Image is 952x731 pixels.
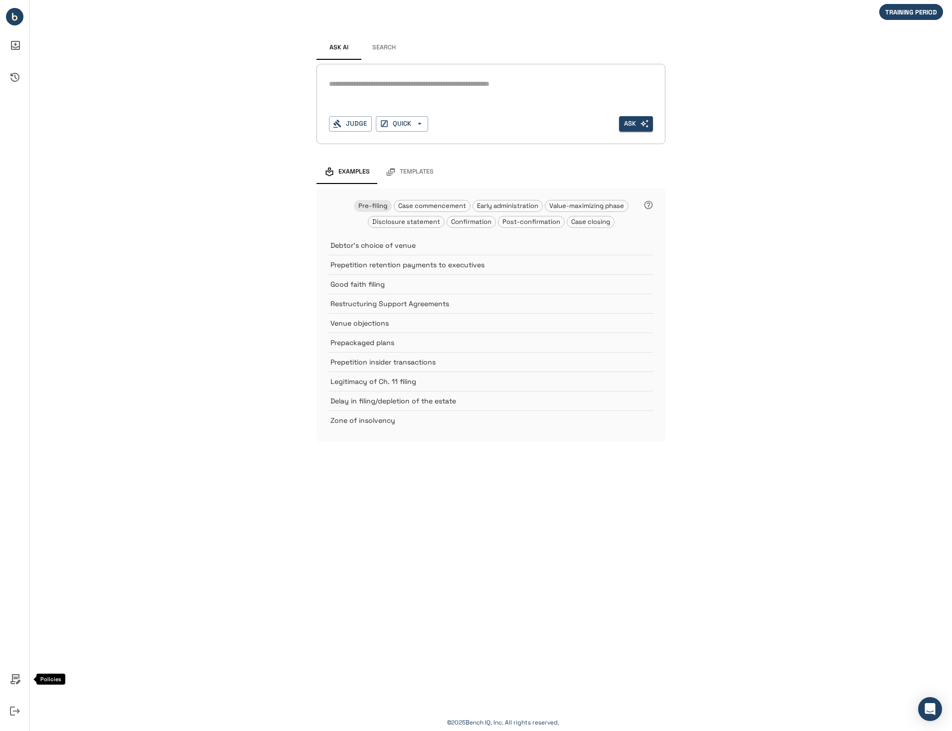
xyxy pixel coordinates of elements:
[36,674,65,685] div: Policies
[473,201,542,210] span: Early administration
[361,36,406,60] button: Search
[394,201,470,210] span: Case commencement
[545,200,629,212] div: Value-maximizing phase
[394,200,471,212] div: Case commencement
[330,318,629,328] p: Venue objections
[619,116,653,132] span: Enter search text
[354,200,392,212] div: Pre-filing
[329,116,372,132] button: Judge
[328,313,653,333] div: Venue objections
[328,236,653,255] div: Debtor's choice of venue
[567,217,614,226] span: Case closing
[354,201,391,210] span: Pre-filing
[330,279,629,289] p: Good faith filing
[400,168,434,176] span: Templates
[330,415,629,425] p: Zone of insolvency
[328,274,653,294] div: Good faith filing
[330,299,629,309] p: Restructuring Support Agreements
[368,216,445,228] div: Disclosure statement
[328,352,653,371] div: Prepetition insider transactions
[328,333,653,352] div: Prepackaged plans
[328,371,653,391] div: Legitimacy of Ch. 11 filing
[317,160,665,184] div: examples and templates tabs
[330,376,629,386] p: Legitimacy of Ch. 11 filing
[328,391,653,410] div: Delay in filing/depletion of the estate
[879,8,943,16] span: TRAINING PERIOD
[879,4,948,20] div: We are not billing you for your initial period of in-app activity.
[328,410,653,430] div: Zone of insolvency
[376,116,428,132] button: QUICK
[498,216,565,228] div: Post-confirmation
[567,216,615,228] div: Case closing
[328,294,653,313] div: Restructuring Support Agreements
[338,168,370,176] span: Examples
[619,116,653,132] button: Ask
[447,217,495,226] span: Confirmation
[330,396,629,406] p: Delay in filing/depletion of the estate
[330,357,629,367] p: Prepetition insider transactions
[329,44,348,52] span: Ask AI
[447,216,496,228] div: Confirmation
[498,217,564,226] span: Post-confirmation
[330,240,629,250] p: Debtor's choice of venue
[918,697,942,721] div: Open Intercom Messenger
[328,255,653,274] div: Prepetition retention payments to executives
[473,200,543,212] div: Early administration
[330,260,629,270] p: Prepetition retention payments to executives
[368,217,444,226] span: Disclosure statement
[545,201,628,210] span: Value-maximizing phase
[330,338,629,348] p: Prepackaged plans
